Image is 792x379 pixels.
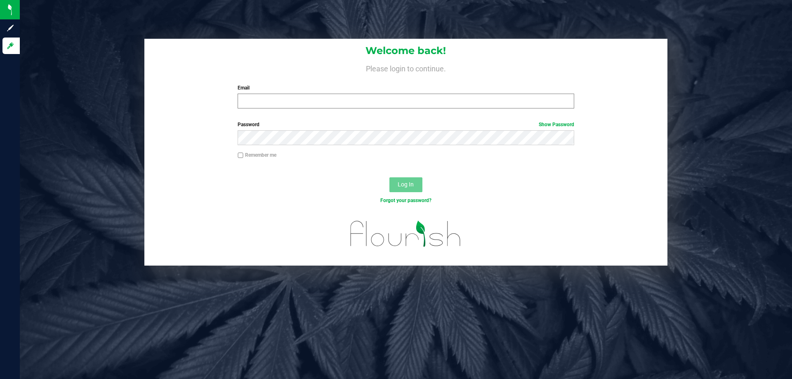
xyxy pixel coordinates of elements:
[389,177,422,192] button: Log In
[6,42,14,50] inline-svg: Log in
[6,24,14,32] inline-svg: Sign up
[398,181,414,188] span: Log In
[380,198,431,203] a: Forgot your password?
[539,122,574,127] a: Show Password
[144,45,667,56] h1: Welcome back!
[238,153,243,158] input: Remember me
[144,63,667,73] h4: Please login to continue.
[238,151,276,159] label: Remember me
[340,213,471,255] img: flourish_logo.svg
[238,122,259,127] span: Password
[238,84,574,92] label: Email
